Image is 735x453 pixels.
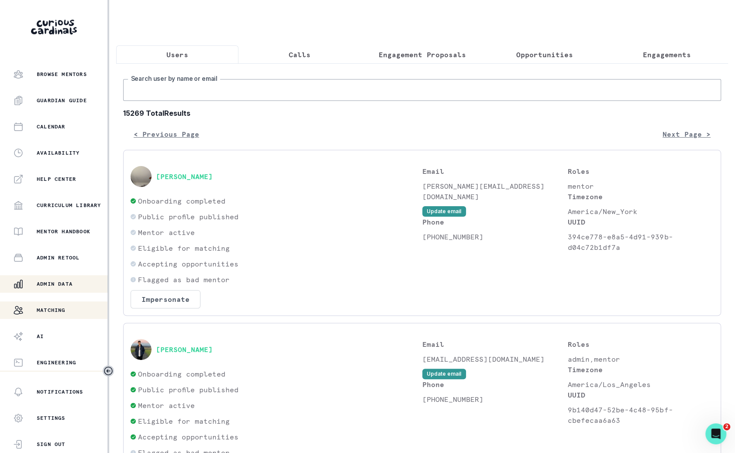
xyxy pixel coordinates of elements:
p: Guardian Guide [37,97,87,104]
button: [PERSON_NAME] [156,345,213,354]
p: Email [422,339,568,349]
p: UUID [568,390,714,400]
p: Onboarding completed [138,369,225,379]
p: Onboarding completed [138,196,225,206]
p: [PHONE_NUMBER] [422,394,568,405]
p: Accepting opportunities [138,259,238,269]
p: AI [37,333,44,340]
p: Phone [422,217,568,227]
button: Next Page > [652,125,721,143]
button: Toggle sidebar [103,365,114,377]
p: Curriculum Library [37,202,101,209]
iframe: Intercom live chat [705,423,726,444]
p: Mentor active [138,400,195,411]
p: 9b140d47-52be-4c48-95bf-cbefecaa6a63 [568,405,714,425]
p: America/Los_Angeles [568,379,714,390]
p: Email [422,166,568,176]
p: Availability [37,149,79,156]
p: UUID [568,217,714,227]
p: mentor [568,181,714,191]
p: Admin Data [37,280,72,287]
p: Flagged as bad mentor [138,274,230,285]
p: [EMAIL_ADDRESS][DOMAIN_NAME] [422,354,568,364]
p: Phone [422,379,568,390]
p: Notifications [37,388,83,395]
img: Curious Cardinals Logo [31,20,77,35]
p: [PERSON_NAME][EMAIL_ADDRESS][DOMAIN_NAME] [422,181,568,202]
p: Settings [37,415,66,422]
p: Admin Retool [37,254,79,261]
p: Calendar [37,123,66,130]
p: Public profile published [138,211,238,222]
button: [PERSON_NAME] [156,172,213,181]
p: Public profile published [138,384,238,395]
p: Timezone [568,364,714,375]
p: [PHONE_NUMBER] [422,232,568,242]
p: Opportunities [516,49,573,60]
p: Sign Out [37,441,66,448]
p: Browse Mentors [37,71,87,78]
span: 2 [723,423,730,430]
button: Impersonate [131,290,200,308]
button: Update email [422,369,466,379]
p: Engineering [37,359,76,366]
p: Engagements [643,49,691,60]
p: Engagement Proposals [379,49,466,60]
button: Update email [422,206,466,217]
p: 394ce778-e8a5-4d91-939b-d04c72b1df7a [568,232,714,252]
p: admin,mentor [568,354,714,364]
b: 15269 Total Results [123,108,721,118]
p: Roles [568,339,714,349]
p: Users [166,49,188,60]
p: Calls [289,49,311,60]
p: Roles [568,166,714,176]
p: Mentor Handbook [37,228,90,235]
button: < Previous Page [123,125,210,143]
p: Eligible for matching [138,416,230,426]
p: Timezone [568,191,714,202]
p: Eligible for matching [138,243,230,253]
p: Help Center [37,176,76,183]
p: Accepting opportunities [138,432,238,442]
p: America/New_York [568,206,714,217]
p: Mentor active [138,227,195,238]
p: Matching [37,307,66,314]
